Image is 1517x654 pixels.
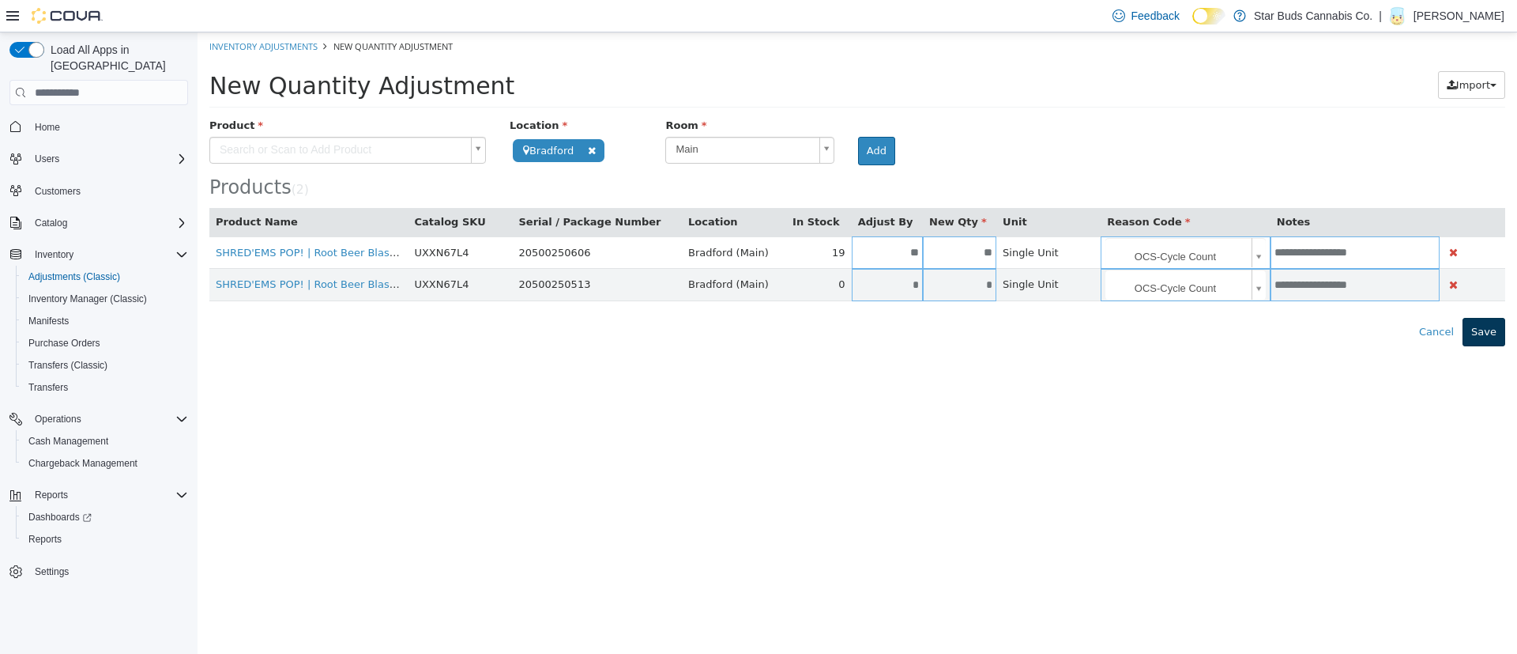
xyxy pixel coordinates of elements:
[18,246,250,258] a: SHRED'EMS POP! | Root Beer Blast [4 pieces]
[28,214,73,232] button: Catalog
[216,182,291,198] button: Catalog SKU
[3,115,194,138] button: Home
[94,150,111,164] small: ( )
[28,315,69,327] span: Manifests
[16,354,194,376] button: Transfers (Classic)
[35,185,81,198] span: Customers
[589,204,654,236] td: 19
[805,246,861,258] span: Single Unit
[16,376,194,399] button: Transfers
[28,410,188,429] span: Operations
[908,237,1048,269] span: OCS-Cycle Count
[28,486,188,505] span: Reports
[32,8,103,24] img: Cova
[28,116,188,136] span: Home
[16,266,194,288] button: Adjustments (Classic)
[1079,182,1116,198] button: Notes
[3,244,194,266] button: Inventory
[28,410,88,429] button: Operations
[28,486,74,505] button: Reports
[1413,6,1504,25] p: [PERSON_NAME]
[35,248,73,261] span: Inventory
[136,8,255,20] span: New Quantity Adjustment
[1131,8,1180,24] span: Feedback
[22,432,115,451] a: Cash Management
[1259,47,1293,59] span: Import
[805,214,861,226] span: Single Unit
[22,267,188,286] span: Adjustments (Classic)
[12,144,94,166] span: Products
[312,87,370,99] span: Location
[661,104,698,133] button: Add
[22,508,98,527] a: Dashboards
[28,118,66,137] a: Home
[1379,6,1382,25] p: |
[35,413,81,425] span: Operations
[22,530,188,549] span: Reports
[9,108,188,624] nav: Complex example
[22,289,153,308] a: Inventory Manager (Classic)
[28,245,188,264] span: Inventory
[1388,6,1407,25] div: Daniel Swadron
[909,183,992,195] span: Reason Code
[28,245,80,264] button: Inventory
[468,104,636,131] a: Main
[908,206,1048,237] span: OCS-Cycle Count
[22,530,68,549] a: Reports
[28,214,188,232] span: Catalog
[28,181,188,201] span: Customers
[28,293,147,305] span: Inventory Manager (Classic)
[908,237,1069,267] a: OCS-Cycle Count
[732,183,789,195] span: New Qty
[22,334,188,353] span: Purchase Orders
[210,204,314,236] td: UXXN67L4
[35,565,69,578] span: Settings
[22,334,107,353] a: Purchase Orders
[13,105,267,130] span: Search or Scan to Add Product
[22,508,188,527] span: Dashboards
[28,381,68,394] span: Transfers
[22,378,188,397] span: Transfers
[22,378,74,397] a: Transfers
[16,288,194,310] button: Inventory Manager (Classic)
[1248,211,1263,229] button: Delete Product
[1248,244,1263,262] button: Delete Product
[28,561,188,581] span: Settings
[12,40,317,67] span: New Quantity Adjustment
[99,150,107,164] span: 2
[314,204,484,236] td: 20500250606
[661,182,719,198] button: Adjust By
[28,270,120,283] span: Adjustments (Classic)
[321,182,466,198] button: Serial / Package Number
[16,310,194,332] button: Manifests
[805,182,832,198] button: Unit
[908,206,1069,236] a: OCS-Cycle Count
[16,528,194,550] button: Reports
[210,236,314,269] td: UXXN67L4
[35,121,60,134] span: Home
[3,148,194,170] button: Users
[16,452,194,474] button: Chargeback Management
[28,337,100,350] span: Purchase Orders
[18,182,104,198] button: Product Name
[22,312,188,331] span: Manifests
[22,454,188,473] span: Chargeback Management
[22,432,188,451] span: Cash Management
[315,107,407,130] span: Bradford
[3,180,194,202] button: Customers
[12,87,66,99] span: Product
[12,8,120,20] a: Inventory Adjustments
[22,454,144,473] a: Chargeback Management
[28,435,108,448] span: Cash Management
[1254,6,1372,25] p: Star Buds Cannabis Co.
[22,267,126,286] a: Adjustments (Classic)
[22,356,114,375] a: Transfers (Classic)
[35,489,68,501] span: Reports
[28,533,62,546] span: Reports
[28,511,92,524] span: Dashboards
[28,457,137,470] span: Chargeback Management
[18,214,250,226] a: SHRED'EMS POP! | Root Beer Blast [4 pieces]
[22,312,75,331] a: Manifests
[22,356,188,375] span: Transfers (Classic)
